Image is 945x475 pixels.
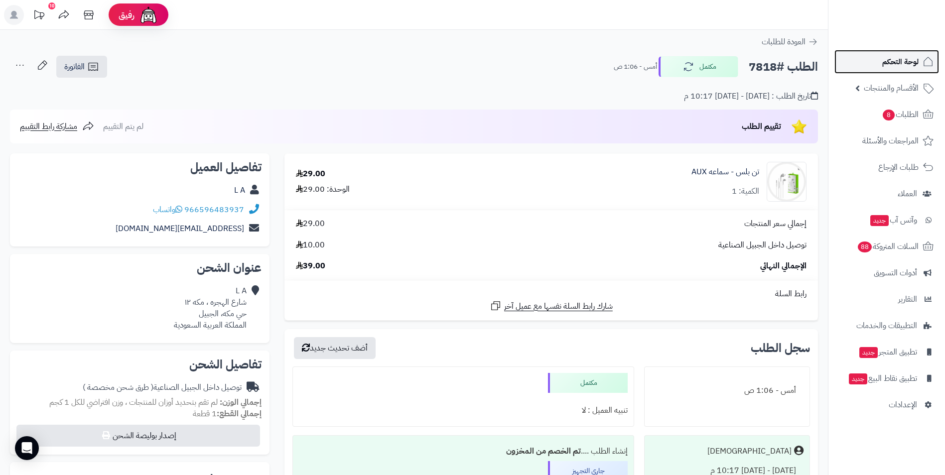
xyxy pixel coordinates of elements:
[691,166,759,178] a: تن بلس - سماعه AUX
[749,57,818,77] h2: الطلب #7818
[490,300,613,312] a: شارك رابط السلة نفسها مع عميل آخر
[49,396,218,408] span: لم تقم بتحديد أوزان للمنتجات ، وزن افتراضي للكل 1 كجم
[864,81,919,95] span: الأقسام والمنتجات
[834,366,939,390] a: تطبيق نقاط البيعجديد
[870,215,889,226] span: جديد
[614,62,657,72] small: أمس - 1:06 ص
[732,186,759,197] div: الكمية: 1
[299,442,628,461] div: إنشاء الطلب ....
[83,381,153,393] span: ( طرق شحن مخصصة )
[119,9,135,21] span: رفيق
[684,91,818,102] div: تاريخ الطلب : [DATE] - [DATE] 10:17 م
[834,393,939,417] a: الإعدادات
[898,187,917,201] span: العملاء
[506,445,581,457] b: تم الخصم من المخزون
[857,239,919,253] span: السلات المتروكة
[898,292,917,306] span: التقارير
[288,288,814,300] div: رابط السلة
[760,260,807,272] span: الإجمالي النهائي
[548,373,628,393] div: مكتمل
[834,129,939,153] a: المراجعات والأسئلة
[877,24,936,45] img: logo-2.png
[856,319,917,333] span: التطبيقات والخدمات
[296,168,325,180] div: 29.00
[26,5,51,27] a: تحديثات المنصة
[834,155,939,179] a: طلبات الإرجاع
[20,120,94,132] a: مشاركة رابط التقييم
[234,184,245,196] a: L A
[193,408,262,420] small: 1 قطعة
[153,204,182,216] a: واتساب
[296,184,350,195] div: الوحدة: 29.00
[299,401,628,420] div: تنبيه العميل : لا
[858,345,917,359] span: تطبيق المتجر
[882,108,919,121] span: الطلبات
[18,358,262,370] h2: تفاصيل الشحن
[834,103,939,126] a: الطلبات8
[138,5,158,25] img: ai-face.png
[296,218,325,230] span: 29.00
[707,446,792,457] div: [DEMOGRAPHIC_DATA]
[862,134,919,148] span: المراجعات والأسئلة
[56,56,107,78] a: الفاتورة
[217,408,262,420] strong: إجمالي القطع:
[869,213,917,227] span: وآتس آب
[48,2,55,9] div: 10
[751,342,810,354] h3: سجل الطلب
[874,266,917,280] span: أدوات التسويق
[882,55,919,69] span: لوحة التحكم
[184,204,244,216] a: 966596483937
[742,120,781,132] span: تقييم الطلب
[883,110,895,120] span: 8
[762,36,806,48] span: العودة للطلبات
[174,285,247,331] div: L A شارع الهجره ، مكه ١٢ حي مكه، الجبيل المملكة العربية السعودية
[767,162,806,202] img: 1732538144-Slide8-90x90.JPG
[296,260,325,272] span: 39.00
[220,396,262,408] strong: إجمالي الوزن:
[834,261,939,285] a: أدوات التسويق
[859,347,878,358] span: جديد
[762,36,818,48] a: العودة للطلبات
[659,56,738,77] button: مكتمل
[718,239,807,251] span: توصيل داخل الجبيل الصناعية
[20,120,77,132] span: مشاركة رابط التقييم
[834,182,939,206] a: العملاء
[849,373,867,384] span: جديد
[103,120,143,132] span: لم يتم التقييم
[834,50,939,74] a: لوحة التحكم
[16,425,260,447] button: إصدار بوليصة الشحن
[858,241,872,252] span: 88
[64,61,85,73] span: الفاتورة
[834,287,939,311] a: التقارير
[18,262,262,274] h2: عنوان الشحن
[834,235,939,258] a: السلات المتروكة88
[878,160,919,174] span: طلبات الإرجاع
[834,314,939,338] a: التطبيقات والخدمات
[889,398,917,412] span: الإعدادات
[744,218,807,230] span: إجمالي سعر المنتجات
[116,223,244,235] a: [EMAIL_ADDRESS][DOMAIN_NAME]
[15,436,39,460] div: Open Intercom Messenger
[834,208,939,232] a: وآتس آبجديد
[294,337,376,359] button: أضف تحديث جديد
[848,371,917,385] span: تطبيق نقاط البيع
[18,161,262,173] h2: تفاصيل العميل
[651,381,804,400] div: أمس - 1:06 ص
[83,382,242,393] div: توصيل داخل الجبيل الصناعية
[834,340,939,364] a: تطبيق المتجرجديد
[296,239,325,251] span: 10.00
[504,301,613,312] span: شارك رابط السلة نفسها مع عميل آخر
